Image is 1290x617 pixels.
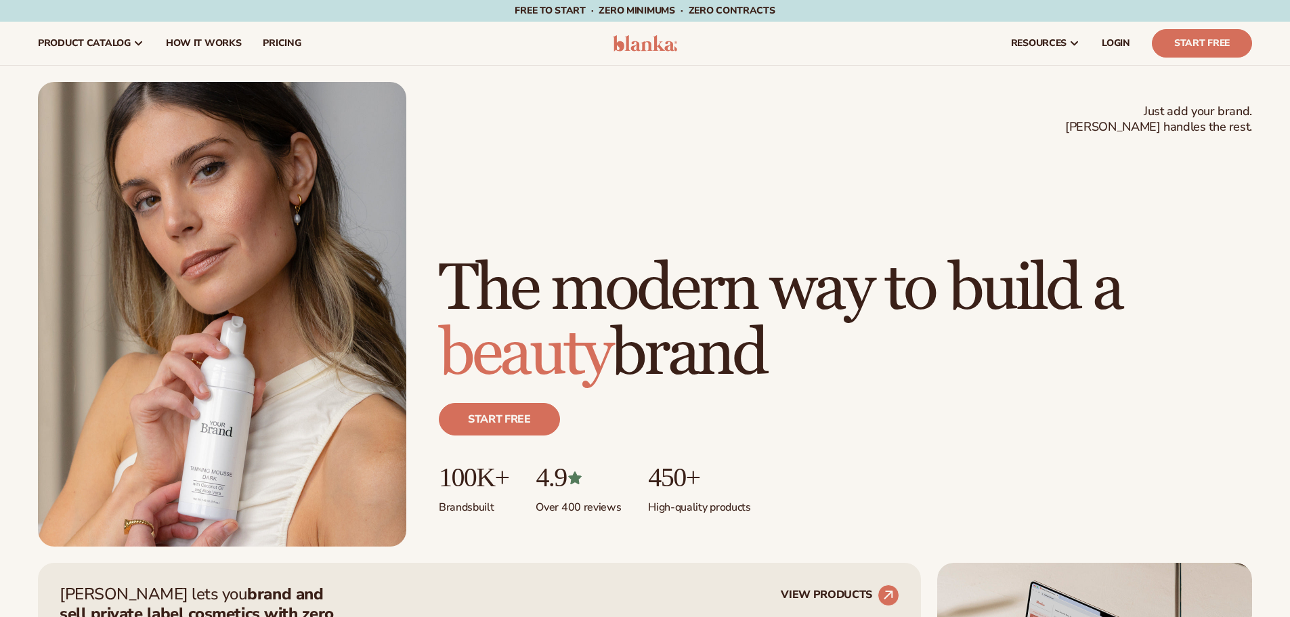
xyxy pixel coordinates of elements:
[38,38,131,49] span: product catalog
[648,492,750,515] p: High-quality products
[439,492,509,515] p: Brands built
[439,403,560,435] a: Start free
[1152,29,1252,58] a: Start Free
[439,314,611,393] span: beauty
[1102,38,1130,49] span: LOGIN
[613,35,677,51] img: logo
[263,38,301,49] span: pricing
[648,463,750,492] p: 450+
[536,463,621,492] p: 4.9
[781,584,899,606] a: VIEW PRODUCTS
[439,257,1252,387] h1: The modern way to build a brand
[166,38,242,49] span: How It Works
[1065,104,1252,135] span: Just add your brand. [PERSON_NAME] handles the rest.
[536,492,621,515] p: Over 400 reviews
[155,22,253,65] a: How It Works
[439,463,509,492] p: 100K+
[252,22,311,65] a: pricing
[38,82,406,547] img: Female holding tanning mousse.
[1011,38,1067,49] span: resources
[1091,22,1141,65] a: LOGIN
[1000,22,1091,65] a: resources
[27,22,155,65] a: product catalog
[515,4,775,17] span: Free to start · ZERO minimums · ZERO contracts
